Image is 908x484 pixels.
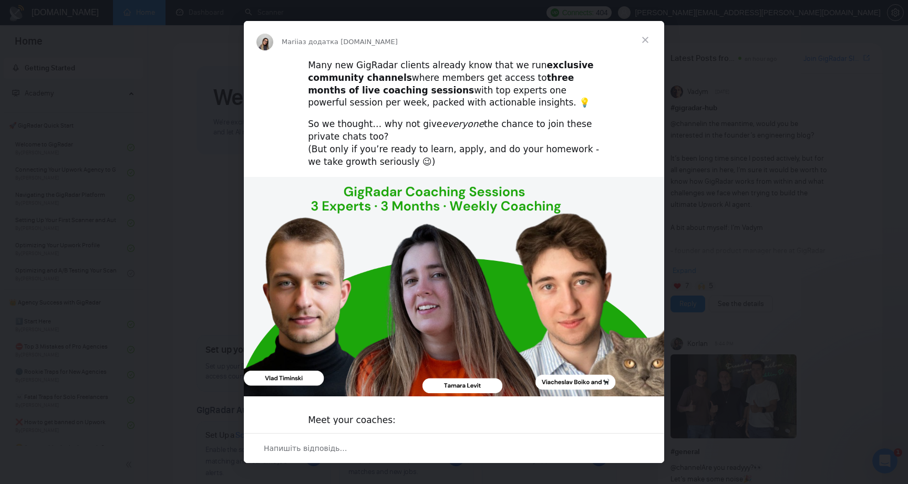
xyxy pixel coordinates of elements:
[264,441,347,455] span: Напишіть відповідь…
[442,119,484,129] i: everyone
[308,60,593,83] b: exclusive community channels
[626,21,664,59] span: Закрити
[303,38,398,46] span: з додатка [DOMAIN_NAME]
[256,34,273,50] img: Profile image for Mariia
[308,59,600,109] div: Many new GigRadar clients already know that we run where members get access to with top experts o...
[282,38,303,46] span: Mariia
[308,118,600,168] div: So we thought… why not give the chance to join these private chats too? (But only if you’re ready...
[244,433,664,463] div: Відкрити бесіду й відповісти
[308,72,574,96] b: three months of live coaching sessions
